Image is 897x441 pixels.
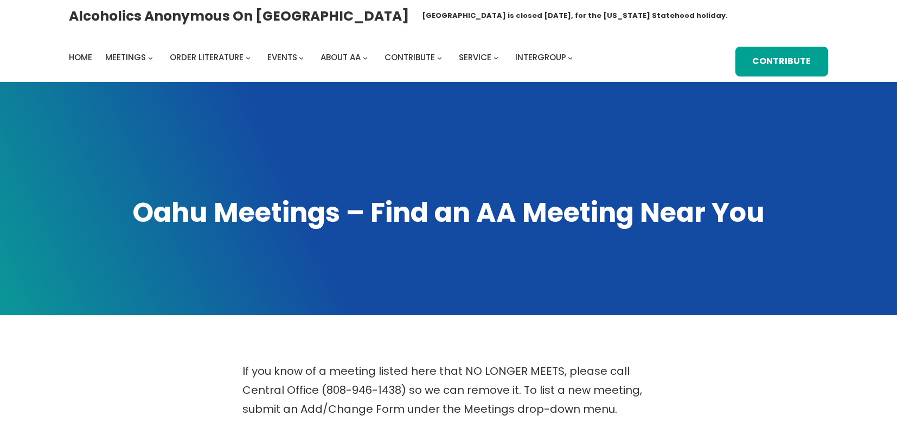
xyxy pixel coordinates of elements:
span: Order Literature [170,52,244,63]
span: Service [459,52,491,63]
a: Contribute [385,50,435,65]
button: Meetings submenu [148,55,153,60]
a: Service [459,50,491,65]
nav: Intergroup [69,50,576,65]
a: Alcoholics Anonymous on [GEOGRAPHIC_DATA] [69,4,409,28]
p: If you know of a meeting listed here that NO LONGER MEETS, please call Central Office (808-946-14... [242,362,655,419]
h1: [GEOGRAPHIC_DATA] is closed [DATE], for the [US_STATE] Statehood holiday. [422,10,728,21]
a: Meetings [105,50,146,65]
a: Events [267,50,297,65]
button: Intergroup submenu [568,55,573,60]
button: Service submenu [494,55,498,60]
span: Intergroup [515,52,566,63]
span: Events [267,52,297,63]
a: Contribute [735,47,828,76]
button: Contribute submenu [437,55,442,60]
a: Intergroup [515,50,566,65]
button: Events submenu [299,55,304,60]
button: Order Literature submenu [246,55,251,60]
a: Home [69,50,92,65]
span: Meetings [105,52,146,63]
span: Home [69,52,92,63]
span: Contribute [385,52,435,63]
a: About AA [321,50,361,65]
span: About AA [321,52,361,63]
h1: Oahu Meetings – Find an AA Meeting Near You [69,194,828,231]
button: About AA submenu [363,55,368,60]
